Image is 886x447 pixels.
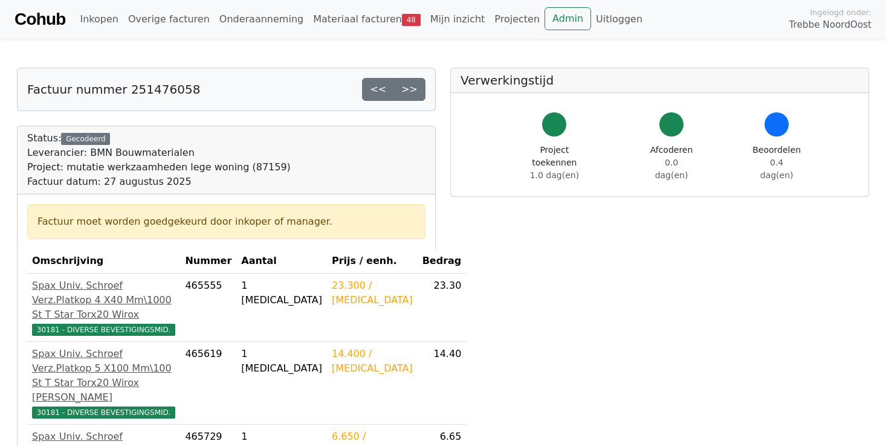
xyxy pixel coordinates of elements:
span: 0.4 dag(en) [760,158,794,180]
a: Onderaanneming [215,7,308,31]
td: 14.40 [418,342,467,425]
a: Uitloggen [591,7,647,31]
div: Status: [27,131,291,189]
td: 23.30 [418,274,467,342]
div: Gecodeerd [61,133,110,145]
div: Project toekennen [519,144,590,182]
div: Factuur datum: 27 augustus 2025 [27,175,291,189]
th: Aantal [236,249,327,274]
div: Spax Univ. Schroef Verz.Platkop 4 X40 Mm\1000 St T Star Torx20 Wirox [32,278,175,322]
div: 1 [MEDICAL_DATA] [241,278,322,307]
a: Overige facturen [123,7,215,31]
a: Mijn inzicht [425,7,490,31]
h5: Factuur nummer 251476058 [27,82,200,97]
td: 465555 [180,274,236,342]
h5: Verwerkingstijd [461,73,859,88]
a: >> [393,78,425,101]
a: Cohub [15,5,65,34]
a: Admin [545,7,591,30]
td: 465619 [180,342,236,425]
div: Factuur moet worden goedgekeurd door inkoper of manager. [37,214,415,229]
th: Omschrijving [27,249,180,274]
span: 1.0 dag(en) [530,170,579,180]
div: 14.400 / [MEDICAL_DATA] [332,347,413,376]
th: Prijs / eenh. [327,249,418,274]
span: 30181 - DIVERSE BEVESTIGINGSMID. [32,407,175,419]
a: Spax Univ. Schroef Verz.Platkop 5 X100 Mm\100 St T Star Torx20 Wirox [PERSON_NAME]30181 - DIVERSE... [32,347,175,419]
div: Project: mutatie werkzaamheden lege woning (87159) [27,160,291,175]
div: Beoordelen [752,144,801,182]
div: Leverancier: BMN Bouwmaterialen [27,146,291,160]
a: Inkopen [75,7,123,31]
span: 0.0 dag(en) [655,158,688,180]
a: Materiaal facturen48 [308,7,425,31]
a: Spax Univ. Schroef Verz.Platkop 4 X40 Mm\1000 St T Star Torx20 Wirox30181 - DIVERSE BEVESTIGINGSMID. [32,278,175,336]
div: Spax Univ. Schroef Verz.Platkop 5 X100 Mm\100 St T Star Torx20 Wirox [PERSON_NAME] [32,347,175,405]
div: Afcoderen [648,144,695,182]
a: << [362,78,394,101]
a: Projecten [490,7,545,31]
th: Bedrag [418,249,467,274]
span: 30181 - DIVERSE BEVESTIGINGSMID. [32,324,175,336]
span: 48 [402,14,421,26]
div: 23.300 / [MEDICAL_DATA] [332,278,413,307]
span: Ingelogd onder: [810,7,871,18]
th: Nummer [180,249,236,274]
div: 1 [MEDICAL_DATA] [241,347,322,376]
span: Trebbe NoordOost [789,18,871,32]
